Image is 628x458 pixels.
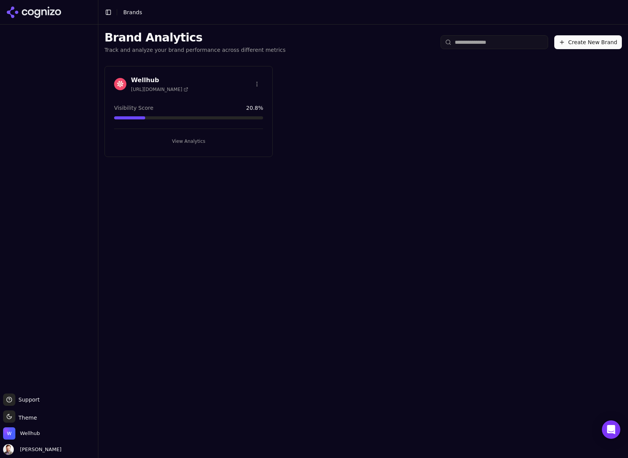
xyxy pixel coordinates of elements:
[3,427,15,440] img: Wellhub
[114,78,126,90] img: Wellhub
[123,9,142,15] span: Brands
[114,104,153,112] span: Visibility Score
[104,31,286,45] h1: Brand Analytics
[114,135,263,147] button: View Analytics
[15,415,37,421] span: Theme
[554,35,622,49] button: Create New Brand
[246,104,263,112] span: 20.8 %
[3,427,40,440] button: Open organization switcher
[104,46,286,54] p: Track and analyze your brand performance across different metrics
[131,76,188,85] h3: Wellhub
[3,444,14,455] img: Chris Dean
[131,86,188,93] span: [URL][DOMAIN_NAME]
[15,396,40,403] span: Support
[3,444,61,455] button: Open user button
[20,430,40,437] span: Wellhub
[602,420,620,439] div: Open Intercom Messenger
[17,446,61,453] span: [PERSON_NAME]
[123,8,142,16] nav: breadcrumb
